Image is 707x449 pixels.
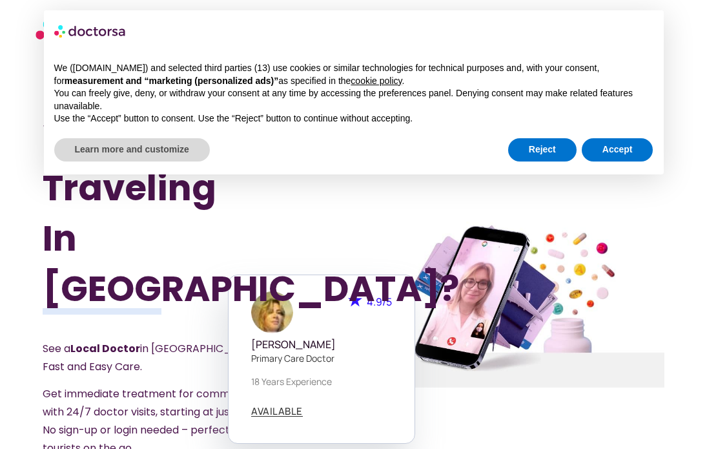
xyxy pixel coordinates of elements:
[54,21,127,41] img: logo
[43,341,274,374] span: See a in [GEOGRAPHIC_DATA] – Fast and Easy Care.
[70,341,140,356] strong: Local Doctor
[54,87,653,112] p: You can freely give, deny, or withdraw your consent at any time by accessing the preferences pane...
[65,76,278,86] strong: measurement and “marketing (personalized ads)”
[54,138,210,162] button: Learn more and customize
[351,76,402,86] a: cookie policy
[582,138,653,162] button: Accept
[54,112,653,125] p: Use the “Accept” button to consent. Use the “Reject” button to continue without accepting.
[43,62,307,314] h1: Got Sick While Traveling In [GEOGRAPHIC_DATA]?
[508,138,577,162] button: Reject
[251,351,392,365] p: Primary care doctor
[251,406,303,416] span: AVAILABLE
[54,62,653,87] p: We ([DOMAIN_NAME]) and selected third parties (13) use cookies or similar technologies for techni...
[251,375,392,388] p: 18 years experience
[251,406,303,417] a: AVAILABLE
[251,339,392,351] h5: [PERSON_NAME]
